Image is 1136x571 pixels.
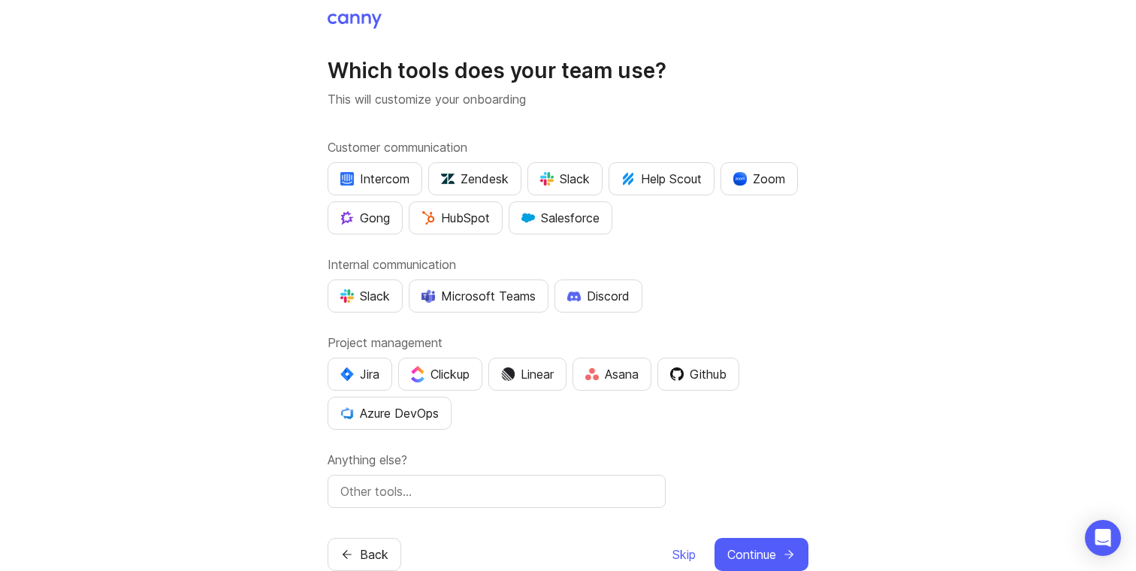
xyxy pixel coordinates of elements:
img: eRR1duPH6fQxdnSV9IruPjCimau6md0HxlPR81SIPROHX1VjYjAN9a41AAAAAElFTkSuQmCC [340,172,354,186]
button: Slack [328,279,403,313]
button: Jira [328,358,392,391]
label: Customer communication [328,138,808,156]
button: HubSpot [409,201,503,234]
button: Intercom [328,162,422,195]
img: D0GypeOpROL5AAAAAElFTkSuQmCC [421,289,435,302]
label: Project management [328,334,808,352]
button: Discord [554,279,642,313]
h1: Which tools does your team use? [328,57,808,84]
img: G+3M5qq2es1si5SaumCnMN47tP1CvAZneIVX5dcx+oz+ZLhv4kfP9DwAAAABJRU5ErkJggg== [421,211,435,225]
span: Back [360,545,388,563]
div: Open Intercom Messenger [1085,520,1121,556]
img: xLHbn3khTPgAAAABJRU5ErkJggg== [733,172,747,186]
p: This will customize your onboarding [328,90,808,108]
img: GKxMRLiRsgdWqxrdBeWfGK5kaZ2alx1WifDSa2kSTsK6wyJURKhUuPoQRYzjholVGzT2A2owx2gHwZoyZHHCYJ8YNOAZj3DSg... [521,211,535,225]
label: Anything else? [328,451,808,469]
button: Clickup [398,358,482,391]
label: Internal communication [328,255,808,273]
div: Azure DevOps [340,404,439,422]
span: Continue [727,545,776,563]
div: Gong [340,209,390,227]
button: Slack [527,162,603,195]
button: Asana [573,358,651,391]
div: Zendesk [441,170,509,188]
div: Slack [540,170,590,188]
img: kV1LT1TqjqNHPtRK7+FoaplE1qRq1yqhg056Z8K5Oc6xxgIuf0oNQ9LelJqbcyPisAf0C9LDpX5UIuAAAAAElFTkSuQmCC [621,172,635,186]
div: Microsoft Teams [421,287,536,305]
button: Github [657,358,739,391]
img: Rf5nOJ4Qh9Y9HAAAAAElFTkSuQmCC [585,368,599,381]
img: Canny Home [328,14,382,29]
div: Slack [340,287,390,305]
div: Linear [501,365,554,383]
button: Help Scout [609,162,715,195]
img: +iLplPsjzba05dttzK064pds+5E5wZnCVbuGoLvBrYdmEPrXTzGo7zG60bLEREEjvOjaG9Saez5xsOEAbxBwOP6dkea84XY9O... [567,291,581,301]
img: svg+xml;base64,PHN2ZyB4bWxucz0iaHR0cDovL3d3dy53My5vcmcvMjAwMC9zdmciIHZpZXdCb3g9IjAgMCA0MC4zNDMgND... [340,367,354,381]
div: HubSpot [421,209,490,227]
span: Skip [672,545,696,563]
div: Salesforce [521,209,600,227]
div: Zoom [733,170,785,188]
input: Other tools… [340,482,653,500]
button: Linear [488,358,566,391]
div: Clickup [411,365,470,383]
img: qKnp5cUisfhcFQGr1t296B61Fm0WkUVwBZaiVE4uNRmEGBFetJMz8xGrgPHqF1mLDIG816Xx6Jz26AFmkmT0yuOpRCAR7zRpG... [340,211,354,225]
img: 0D3hMmx1Qy4j6AAAAAElFTkSuQmCC [670,367,684,381]
button: Microsoft Teams [409,279,548,313]
img: WIAAAAASUVORK5CYII= [540,172,554,186]
div: Discord [567,287,630,305]
div: Github [670,365,727,383]
img: WIAAAAASUVORK5CYII= [340,289,354,303]
img: j83v6vj1tgY2AAAAABJRU5ErkJggg== [411,366,424,382]
img: UniZRqrCPz6BHUWevMzgDJ1FW4xaGg2egd7Chm8uY0Al1hkDyjqDa8Lkk0kDEdqKkBok+T4wfoD0P0o6UMciQ8AAAAASUVORK... [441,172,455,186]
div: Help Scout [621,170,702,188]
div: Intercom [340,170,409,188]
div: Asana [585,365,639,383]
button: Azure DevOps [328,397,452,430]
div: Jira [340,365,379,383]
button: Continue [715,538,808,571]
button: Back [328,538,401,571]
img: YKcwp4sHBXAAAAAElFTkSuQmCC [340,406,354,420]
button: Skip [672,538,696,571]
img: Dm50RERGQWO2Ei1WzHVviWZlaLVriU9uRN6E+tIr91ebaDbMKKPDpFbssSuEG21dcGXkrKsuOVPwCeFJSFAIOxgiKgL2sFHRe... [501,367,515,381]
button: Gong [328,201,403,234]
button: Zendesk [428,162,521,195]
button: Zoom [721,162,798,195]
button: Salesforce [509,201,612,234]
